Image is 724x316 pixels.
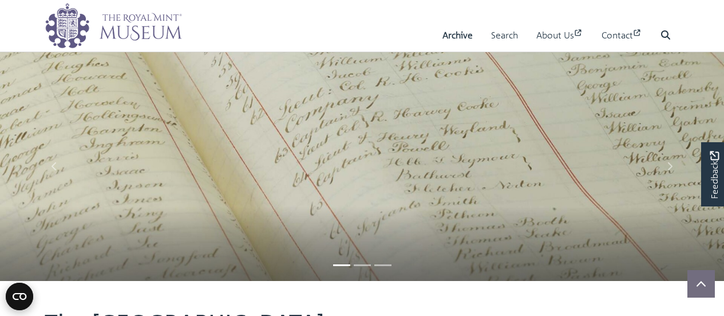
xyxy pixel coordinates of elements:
[491,19,518,52] a: Search
[6,283,33,310] button: Open CMP widget
[442,19,473,52] a: Archive
[602,19,642,52] a: Contact
[45,3,182,49] img: logo_wide.png
[687,270,715,298] button: Scroll to top
[536,19,583,52] a: About Us
[615,52,724,281] a: Move to next slideshow image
